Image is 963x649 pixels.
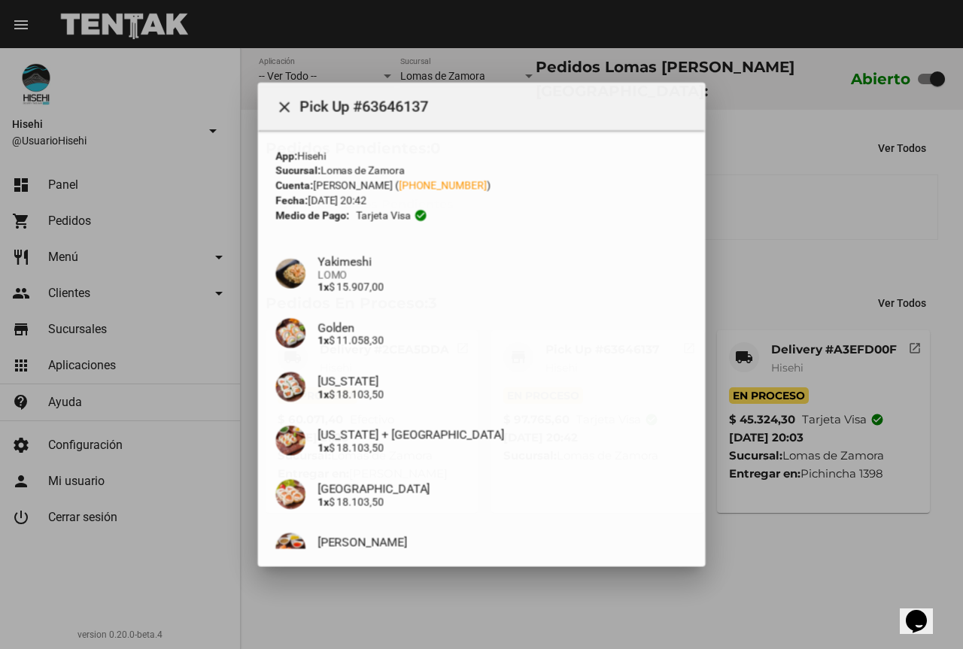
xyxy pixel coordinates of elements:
img: 2699fb53-3993-48a7-afb3-adc6b9322855.jpg [274,258,304,288]
h4: Yakimeshi [316,254,689,268]
img: 9646c25c-f137-4aa6-9883-729fae6b463e.jpg [274,318,304,348]
button: Cerrar [268,89,298,120]
img: 870d4bf0-67ed-4171-902c-ed3c29e863da.jpg [274,426,304,456]
h4: [US_STATE] + [GEOGRAPHIC_DATA] [316,429,689,443]
p: $ 11.058,30 [316,335,689,347]
span: Pick Up #63646137 [298,92,695,117]
span: LOMO [316,268,689,281]
p: $ 18.103,50 [316,497,689,509]
h4: [PERSON_NAME] [316,537,689,551]
p: $ 18.103,50 [316,443,689,455]
img: a0a240ad-5512-447d-ac38-c8b5aac66495.jpg [274,535,304,565]
h4: [US_STATE] [316,375,689,389]
h4: [GEOGRAPHIC_DATA] [316,483,689,497]
a: [PHONE_NUMBER] [398,178,487,190]
b: 1x [316,389,327,401]
mat-icon: check_circle [414,208,427,221]
strong: Medio de Pago: [274,207,348,222]
b: 1x [316,443,327,455]
div: Hisehi [274,147,689,162]
span: Tarjeta visa [355,207,410,222]
strong: Fecha: [274,193,306,205]
b: 1x [316,335,327,347]
h4: Golden [316,320,689,335]
div: [PERSON_NAME] ( ) [274,177,689,192]
img: bbb87a61-ba8a-4e10-84cb-da5aca16c4fa.jpg [274,481,304,511]
strong: App: [274,148,296,160]
strong: Cuenta: [274,178,311,190]
div: Lomas de Zamora [274,162,689,177]
img: dadf26b8-c972-4cab-8a6a-6678f52d0715.jpg [274,372,304,402]
p: $ 15.907,00 [316,281,689,293]
b: 1x [316,497,327,509]
strong: Sucursal: [274,163,319,175]
p: $ 18.103,50 [316,389,689,401]
iframe: chat widget [900,589,948,634]
b: 1x [316,281,327,293]
mat-icon: Cerrar [274,96,292,114]
div: [DATE] 20:42 [274,192,689,207]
